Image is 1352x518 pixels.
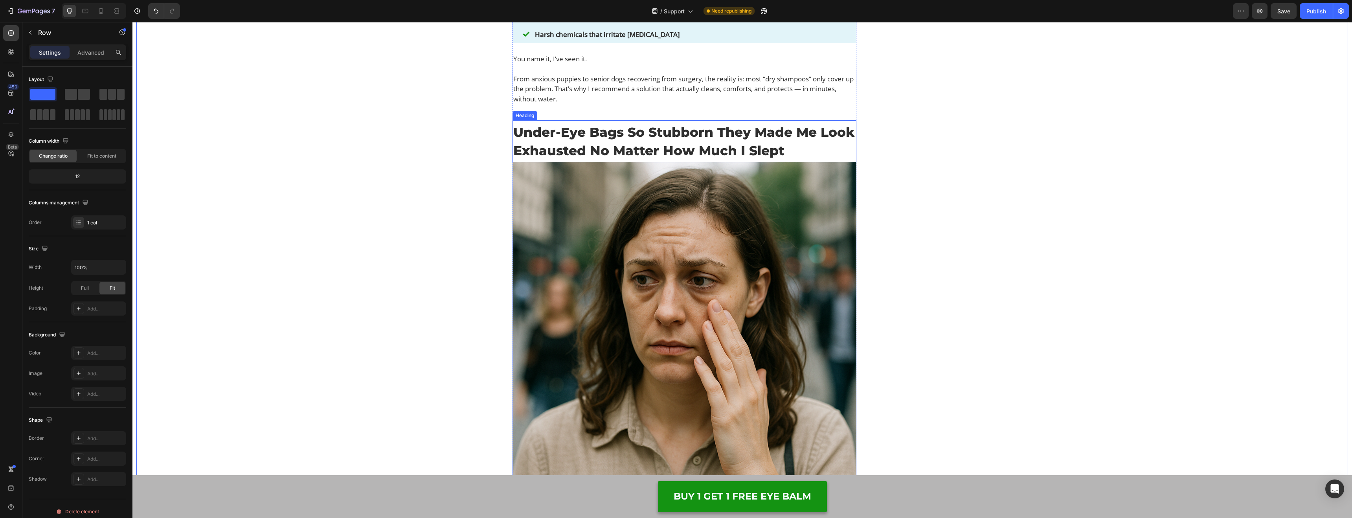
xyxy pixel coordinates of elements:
[29,244,50,254] div: Size
[525,459,694,490] a: BUY 1 GET 1 FREE EYE BALM
[87,152,116,160] span: Fit to content
[1277,8,1290,15] span: Save
[380,31,724,83] div: Rich Text Editor. Editing area: main
[77,48,104,57] p: Advanced
[72,260,126,274] input: Auto
[29,505,126,518] button: Delete element
[29,198,90,208] div: Columns management
[382,90,403,97] div: Heading
[380,100,724,138] h2: Under-Eye Bags So Stubborn They Made Me Look Exhausted No Matter How Much I Slept
[29,390,41,397] div: Video
[87,370,124,377] div: Add...
[381,32,723,52] p: You name it, I’ve seen it.
[29,305,47,312] div: Padding
[87,476,124,483] div: Add...
[29,264,42,271] div: Width
[7,84,19,90] div: 450
[87,456,124,463] div: Add...
[1306,7,1326,15] div: Publish
[110,285,115,292] span: Fit
[132,22,1352,518] iframe: Design area
[38,28,105,37] p: Row
[87,305,124,312] div: Add...
[6,144,19,150] div: Beta
[39,48,61,57] p: Settings
[29,219,42,226] div: Order
[29,476,47,483] div: Shadow
[30,171,125,182] div: 12
[711,7,751,15] span: Need republishing
[3,3,59,19] button: 7
[87,435,124,442] div: Add...
[51,6,55,16] p: 7
[664,7,685,15] span: Support
[29,415,54,426] div: Shape
[39,152,68,160] span: Change ratio
[29,74,55,85] div: Layout
[1300,3,1333,19] button: Publish
[29,349,41,356] div: Color
[29,455,44,462] div: Corner
[1325,479,1344,498] div: Open Intercom Messenger
[87,350,124,357] div: Add...
[381,52,723,82] p: From anxious puppies to senior dogs recovering from surgery, the reality is: most “dry shampoos” ...
[1271,3,1297,19] button: Save
[29,136,70,147] div: Column width
[380,140,724,484] img: gempages_578015985143906832-03480757-bed5-45ce-9479-e6719e7fca1e.png
[56,507,99,516] div: Delete element
[148,3,180,19] div: Undo/Redo
[29,285,43,292] div: Height
[81,285,89,292] span: Full
[541,469,679,480] p: BUY 1 GET 1 FREE EYE BALM
[87,391,124,398] div: Add...
[660,7,662,15] span: /
[87,219,124,226] div: 1 col
[29,330,67,340] div: Background
[29,370,42,377] div: Image
[29,435,44,442] div: Border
